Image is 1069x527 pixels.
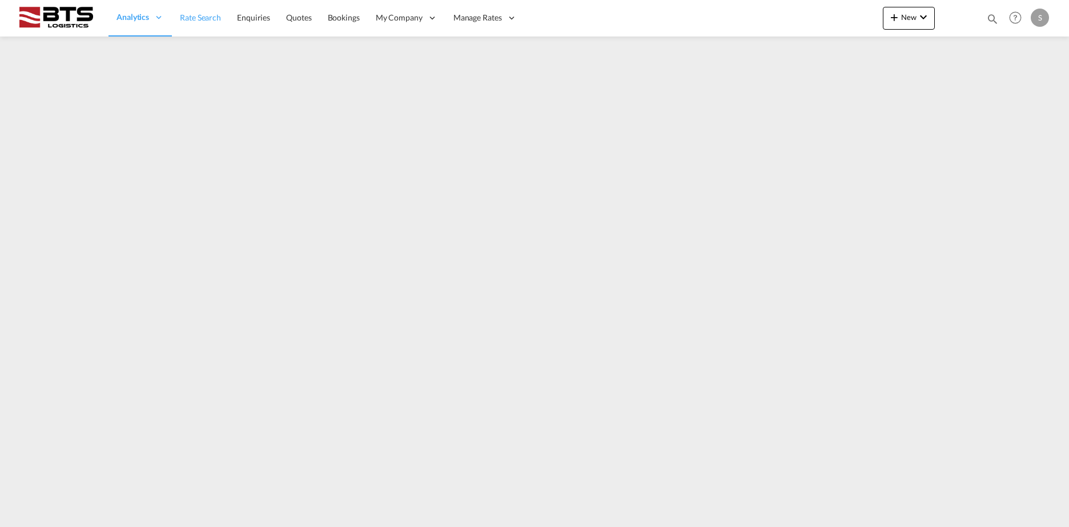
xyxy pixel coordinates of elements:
[17,5,94,31] img: cdcc71d0be7811ed9adfbf939d2aa0e8.png
[237,13,270,22] span: Enquiries
[887,13,930,22] span: New
[328,13,360,22] span: Bookings
[116,11,149,23] span: Analytics
[1031,9,1049,27] div: S
[986,13,999,30] div: icon-magnify
[376,12,423,23] span: My Company
[180,13,221,22] span: Rate Search
[887,10,901,24] md-icon: icon-plus 400-fg
[883,7,935,30] button: icon-plus 400-fgNewicon-chevron-down
[286,13,311,22] span: Quotes
[986,13,999,25] md-icon: icon-magnify
[453,12,502,23] span: Manage Rates
[917,10,930,24] md-icon: icon-chevron-down
[1006,8,1031,29] div: Help
[1006,8,1025,27] span: Help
